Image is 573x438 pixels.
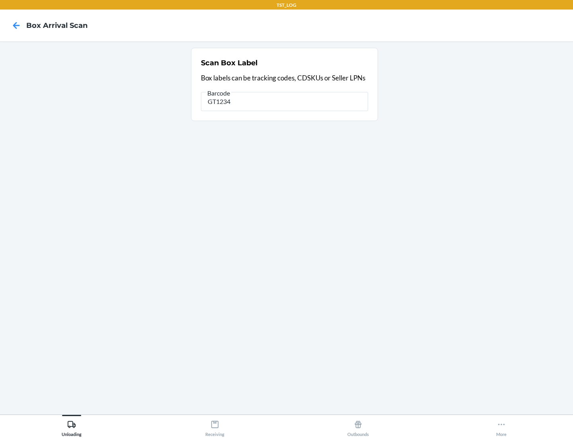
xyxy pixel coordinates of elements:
[277,2,296,9] p: TST_LOG
[347,417,369,437] div: Outbounds
[286,415,430,437] button: Outbounds
[206,89,231,97] span: Barcode
[143,415,286,437] button: Receiving
[496,417,507,437] div: More
[205,417,224,437] div: Receiving
[201,58,257,68] h2: Scan Box Label
[26,20,88,31] h4: Box Arrival Scan
[430,415,573,437] button: More
[201,92,368,111] input: Barcode
[201,73,368,83] p: Box labels can be tracking codes, CDSKUs or Seller LPNs
[62,417,82,437] div: Unloading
